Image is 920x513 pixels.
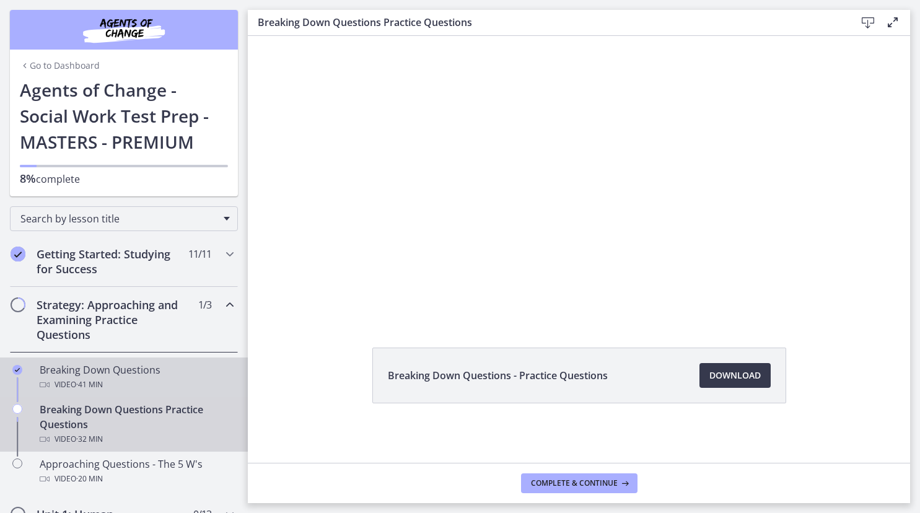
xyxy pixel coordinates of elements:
span: Complete & continue [531,478,618,488]
div: Breaking Down Questions Practice Questions [40,402,233,447]
span: · 32 min [76,432,103,447]
span: · 41 min [76,377,103,392]
div: Video [40,377,233,392]
a: Go to Dashboard [20,59,100,72]
h2: Strategy: Approaching and Examining Practice Questions [37,297,188,342]
span: Search by lesson title [20,212,217,226]
div: Video [40,432,233,447]
div: Approaching Questions - The 5 W's [40,457,233,486]
i: Completed [12,365,22,375]
span: · 20 min [76,471,103,486]
h1: Agents of Change - Social Work Test Prep - MASTERS - PREMIUM [20,77,228,155]
p: complete [20,171,228,186]
i: Completed [11,247,25,261]
span: Download [709,368,761,383]
div: Video [40,471,233,486]
h3: Breaking Down Questions Practice Questions [258,15,836,30]
span: Breaking Down Questions - Practice Questions [388,368,608,383]
img: Agents of Change [50,15,198,45]
h2: Getting Started: Studying for Success [37,247,188,276]
span: 1 / 3 [198,297,211,312]
span: 11 / 11 [188,247,211,261]
div: Breaking Down Questions [40,362,233,392]
button: Complete & continue [521,473,637,493]
a: Download [699,363,771,388]
div: Search by lesson title [10,206,238,231]
span: 8% [20,171,36,186]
